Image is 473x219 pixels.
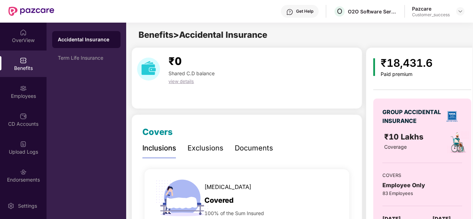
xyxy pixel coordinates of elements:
[412,12,450,18] div: Customer_success
[20,29,27,36] img: svg+xml;base64,PHN2ZyBpZD0iSG9tZSIgeG1sbnM9Imh0dHA6Ly93d3cudzMub3JnLzIwMDAvc3ZnIiB3aWR0aD0iMjAiIG...
[16,202,39,209] div: Settings
[373,58,375,76] img: icon
[204,183,251,191] span: [MEDICAL_DATA]
[58,36,115,43] div: Accidental Insurance
[382,181,462,190] div: Employee Only
[348,8,397,15] div: O2O Software Services Private Limited
[412,5,450,12] div: Pazcare
[337,7,342,16] span: O
[142,143,176,154] div: Inclusions
[381,71,432,77] div: Paid premium
[168,70,215,76] span: Shared C.D balance
[20,141,27,148] img: svg+xml;base64,PHN2ZyBpZD0iVXBsb2FkX0xvZ3MiIGRhdGEtbmFtZT0iVXBsb2FkIExvZ3MiIHhtbG5zPSJodHRwOi8vd3...
[444,108,460,124] img: insurerLogo
[20,113,27,120] img: svg+xml;base64,PHN2ZyBpZD0iQ0RfQWNjb3VudHMiIGRhdGEtbmFtZT0iQ0QgQWNjb3VudHMiIHhtbG5zPSJodHRwOi8vd3...
[296,8,313,14] div: Get Help
[8,7,54,16] img: New Pazcare Logo
[235,143,273,154] div: Documents
[382,108,442,125] div: GROUP ACCIDENTAL INSURANCE
[384,132,425,141] span: ₹10 Lakhs
[139,30,267,40] span: Benefits > Accidental Insurance
[204,209,264,217] span: 100% of the Sum Insured
[137,58,160,81] img: download
[447,131,469,154] img: policyIcon
[20,85,27,92] img: svg+xml;base64,PHN2ZyBpZD0iRW1wbG95ZWVzIiB4bWxucz0iaHR0cDovL3d3dy53My5vcmcvMjAwMC9zdmciIHdpZHRoPS...
[20,57,27,64] img: svg+xml;base64,PHN2ZyBpZD0iQmVuZWZpdHMiIHhtbG5zPSJodHRwOi8vd3d3LnczLm9yZy8yMDAwL3N2ZyIgd2lkdGg9Ij...
[204,195,234,206] span: Covered
[381,55,432,71] div: ₹18,431.6
[457,8,463,14] img: svg+xml;base64,PHN2ZyBpZD0iRHJvcGRvd24tMzJ4MzIiIHhtbG5zPSJodHRwOi8vd3d3LnczLm9yZy8yMDAwL3N2ZyIgd2...
[168,78,194,84] span: view details
[168,55,182,67] span: ₹0
[382,172,462,179] div: COVERS
[384,144,407,150] span: Coverage
[58,55,115,61] div: Term Life Insurance
[286,8,293,16] img: svg+xml;base64,PHN2ZyBpZD0iSGVscC0zMngzMiIgeG1sbnM9Imh0dHA6Ly93d3cudzMub3JnLzIwMDAvc3ZnIiB3aWR0aD...
[142,125,173,139] div: Covers
[382,190,462,197] div: 83 Employees
[7,202,14,209] img: svg+xml;base64,PHN2ZyBpZD0iU2V0dGluZy0yMHgyMCIgeG1sbnM9Imh0dHA6Ly93d3cudzMub3JnLzIwMDAvc3ZnIiB3aW...
[188,143,223,154] div: Exclusions
[20,168,27,176] img: svg+xml;base64,PHN2ZyBpZD0iRW5kb3JzZW1lbnRzIiB4bWxucz0iaHR0cDovL3d3dy53My5vcmcvMjAwMC9zdmciIHdpZH...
